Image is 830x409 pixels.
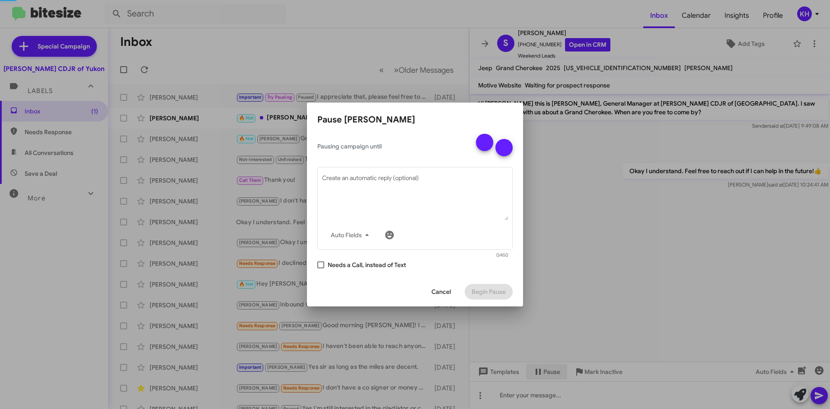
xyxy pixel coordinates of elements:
[317,142,469,151] span: Pausing campaign until
[472,284,506,300] span: Begin Pause
[425,284,458,300] button: Cancel
[324,227,379,243] button: Auto Fields
[317,113,513,127] h2: Pause [PERSON_NAME]
[496,253,508,258] mat-hint: 0/450
[431,284,451,300] span: Cancel
[465,284,513,300] button: Begin Pause
[331,227,372,243] span: Auto Fields
[328,260,406,270] span: Needs a Call, instead of Text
